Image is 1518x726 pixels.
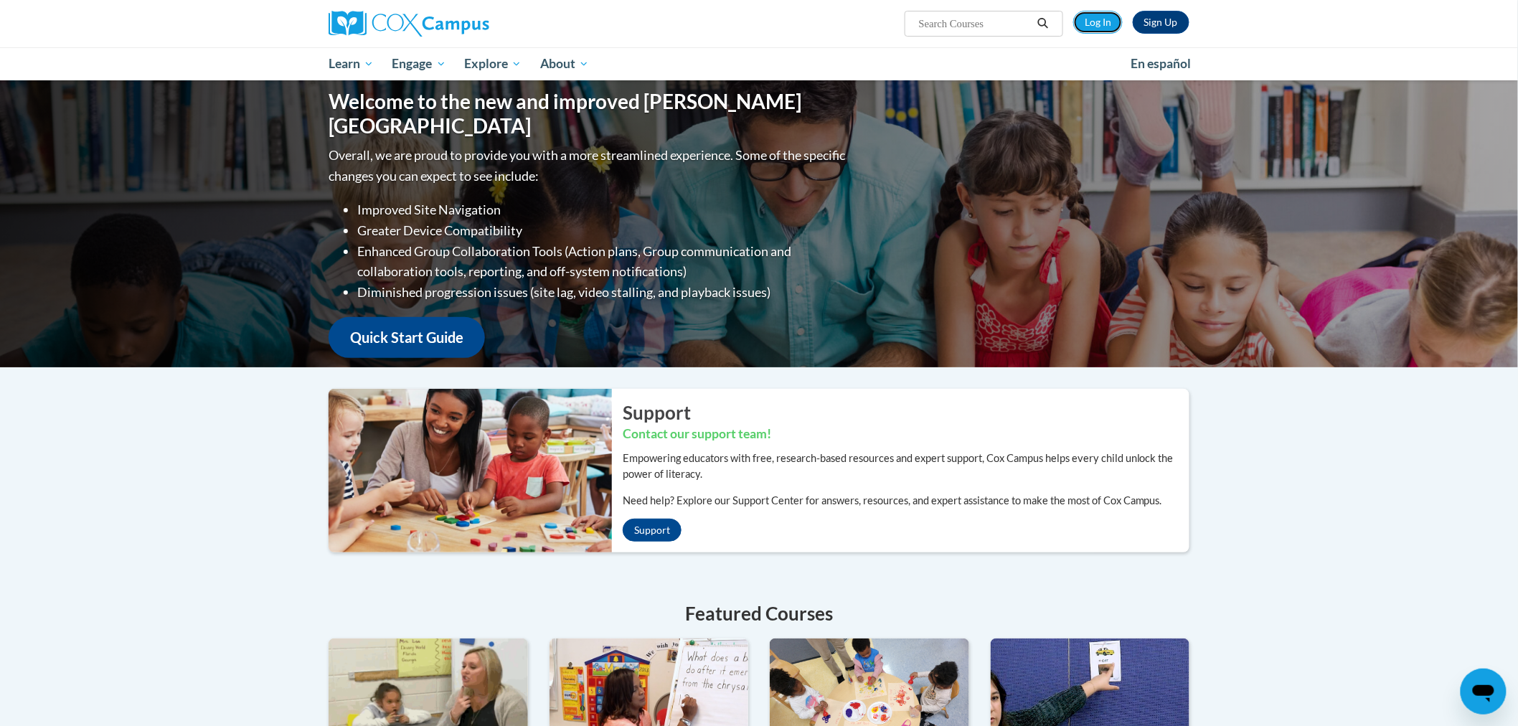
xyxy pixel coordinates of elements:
p: Need help? Explore our Support Center for answers, resources, and expert assistance to make the m... [623,493,1189,509]
h2: Support [623,400,1189,425]
div: Main menu [307,47,1211,80]
a: En español [1121,49,1200,79]
img: ... [318,389,612,552]
a: Support [623,519,682,542]
h1: Welcome to the new and improved [PERSON_NAME][GEOGRAPHIC_DATA] [329,90,849,138]
iframe: Button to launch messaging window [1461,669,1507,715]
li: Greater Device Compatibility [357,220,849,241]
input: Search Courses [918,15,1032,32]
a: Learn [319,47,383,80]
img: Cox Campus [329,11,489,37]
p: Empowering educators with free, research-based resources and expert support, Cox Campus helps eve... [623,451,1189,482]
a: Engage [383,47,456,80]
li: Diminished progression issues (site lag, video stalling, and playback issues) [357,282,849,303]
h3: Contact our support team! [623,425,1189,443]
li: Improved Site Navigation [357,199,849,220]
span: En español [1131,56,1191,71]
a: Register [1133,11,1189,34]
span: Learn [329,55,374,72]
a: Explore [455,47,531,80]
a: About [531,47,598,80]
span: Explore [464,55,522,72]
li: Enhanced Group Collaboration Tools (Action plans, Group communication and collaboration tools, re... [357,241,849,283]
a: Quick Start Guide [329,317,485,358]
span: Engage [392,55,446,72]
h4: Featured Courses [329,600,1189,628]
button: Search [1032,15,1054,32]
p: Overall, we are proud to provide you with a more streamlined experience. Some of the specific cha... [329,145,849,187]
a: Log In [1073,11,1123,34]
span: About [540,55,589,72]
a: Cox Campus [329,11,601,37]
